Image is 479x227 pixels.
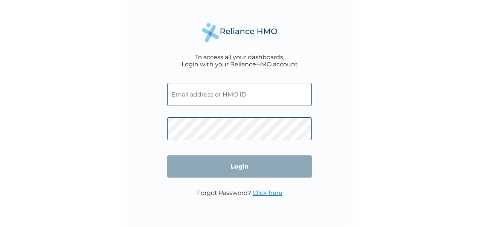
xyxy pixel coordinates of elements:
[253,189,282,196] a: Click here
[182,54,298,68] div: To access all your dashboards, Login with your RelianceHMO account
[197,189,282,196] p: Forgot Password?
[202,23,277,42] img: Reliance Health's Logo
[167,155,312,178] input: Login
[167,83,312,106] input: Email address or HMO ID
